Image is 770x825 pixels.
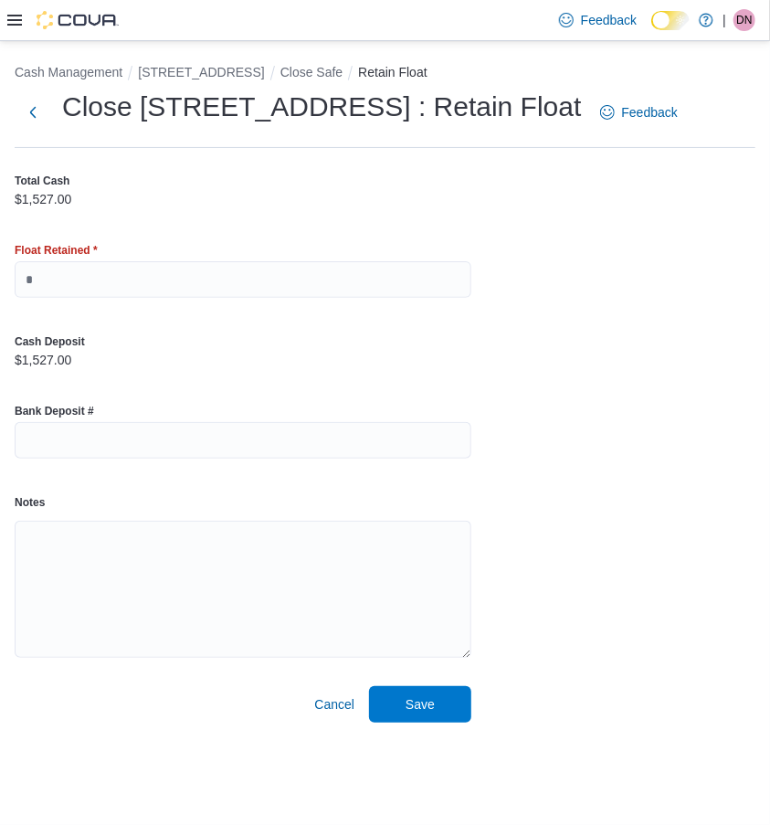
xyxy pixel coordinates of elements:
span: Save [406,695,435,714]
button: Cancel [307,686,362,723]
button: Cash Management [15,65,122,79]
a: Feedback [593,94,685,131]
a: Feedback [552,2,644,38]
label: Cash Deposit [15,334,85,349]
input: Dark Mode [651,11,690,30]
span: Cancel [314,695,354,714]
nav: An example of EuiBreadcrumbs [15,63,755,85]
p: | [723,9,726,31]
span: Feedback [622,103,678,122]
label: Total Cash [15,174,69,188]
span: Feedback [581,11,637,29]
button: [STREET_ADDRESS] [138,65,264,79]
button: Next [15,94,51,131]
button: Retain Float [358,65,427,79]
label: Float Retained * [15,243,98,258]
button: Save [369,686,471,723]
label: Bank Deposit # [15,404,94,418]
h1: Close [STREET_ADDRESS] : Retain Float [62,89,582,125]
p: $1,527.00 [15,353,71,367]
span: DN [736,9,752,31]
p: $1,527.00 [15,192,71,206]
img: Cova [37,11,119,29]
label: Notes [15,495,45,510]
div: Danica Newman [733,9,755,31]
button: Close Safe [280,65,343,79]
